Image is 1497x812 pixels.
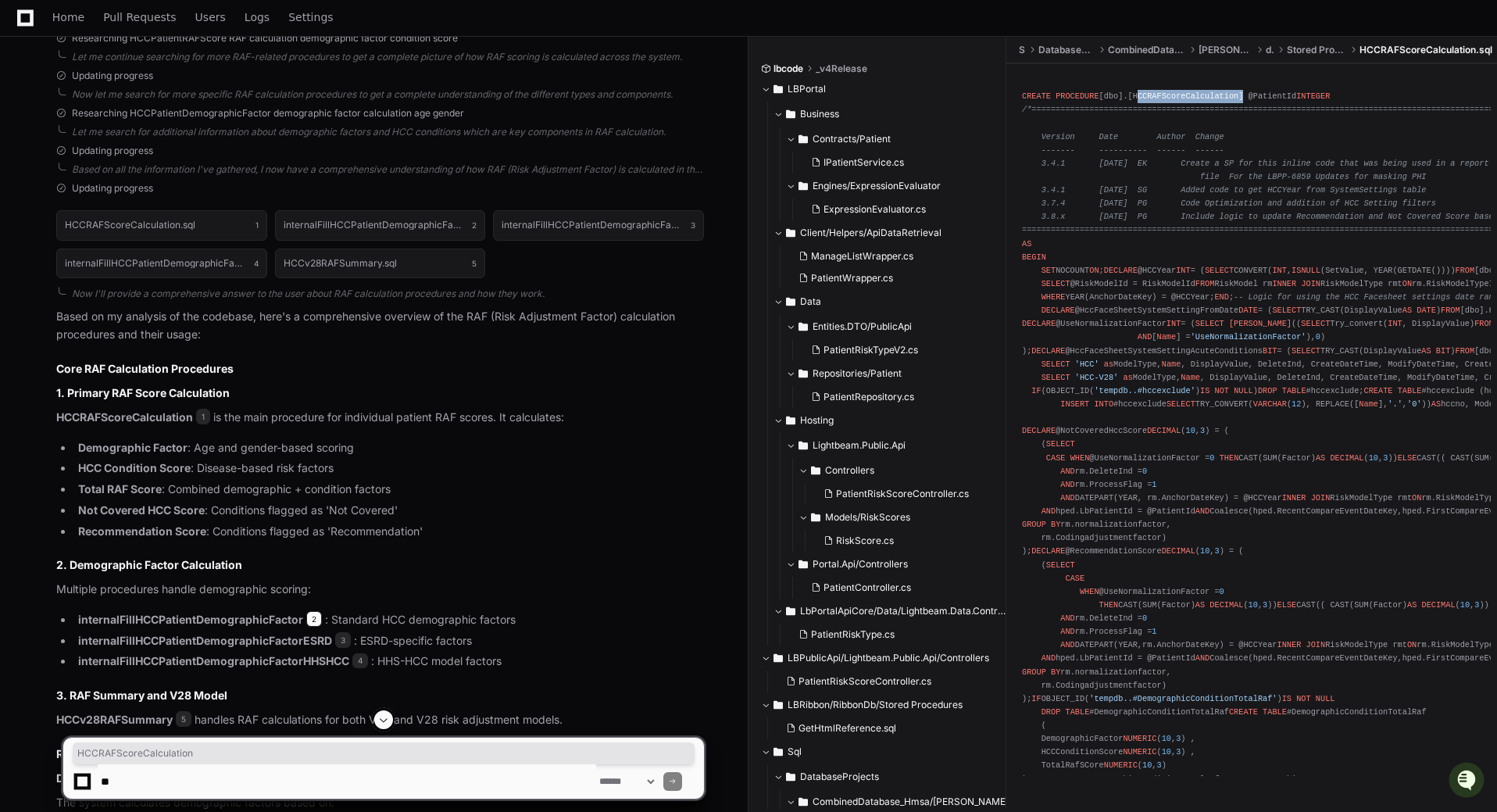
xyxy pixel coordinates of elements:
[800,605,1007,617] span: LbPortalApiCore/Data/Lightbeam.Data.Contracts/Entities
[1060,480,1074,489] span: AND
[78,441,188,454] strong: Demographic Factor
[811,461,820,480] svg: Directory
[73,502,704,520] li: : Conditions flagged as 'Not Covered'
[1094,399,1113,409] span: INTO
[1229,707,1258,717] span: CREATE
[799,555,808,574] svg: Directory
[1253,399,1287,409] span: VARCHAR
[56,688,704,703] h3: 3. RAF Summary and V28 Model
[811,508,820,527] svg: Directory
[1272,279,1296,288] span: INNER
[72,182,153,195] span: Updating progress
[788,699,963,711] span: LBRibbon/RibbonDb/Stored Procedures
[73,460,704,478] li: : Disease-based risk factors
[1108,44,1186,56] span: CombinedDatabaseNew
[1209,600,1243,610] span: DECIMAL
[56,361,704,377] h2: Core RAF Calculation Procedures
[1056,91,1099,101] span: PROCEDURE
[786,105,795,123] svg: Directory
[1296,91,1330,101] span: INTEGER
[72,163,704,176] div: Based on all the information I've gathered, I now have a comprehensive understanding of how RAF (...
[786,173,1007,199] button: Engines/ExpressionEvaluator
[1441,306,1460,315] span: FROM
[780,671,985,692] button: PatientRiskScoreController.cs
[1022,239,1031,249] span: AS
[1041,506,1056,516] span: AND
[774,63,803,75] span: lbcode
[1277,600,1297,610] span: ELSE
[813,133,891,145] span: Contracts/Patient
[78,613,303,626] strong: internalFillHCCPatientDemographicFactor
[799,177,808,195] svg: Directory
[786,224,795,242] svg: Directory
[275,249,486,278] button: HCCv28RAFSummary.sql5
[774,599,1007,624] button: LbPortalApiCore/Data/Lightbeam.Data.Contracts/Entities
[813,439,906,452] span: Lightbeam.Public.Api
[1089,694,1277,703] span: 'tempdb..#DemographicConditionTotalRaf'
[103,13,176,22] span: Pull Requests
[288,13,333,22] span: Settings
[1266,44,1275,56] span: dbo
[1152,627,1156,636] span: 1
[1147,426,1181,435] span: DECIMAL
[1041,653,1056,663] span: AND
[1296,694,1310,703] span: NOT
[1460,600,1470,610] span: 10
[1277,640,1302,649] span: INNER
[1051,667,1060,677] span: BY
[72,126,704,138] div: Let me search for additional information about demographic factors and HCC conditions which are k...
[1195,319,1224,328] span: SELECT
[1094,386,1195,395] span: 'tempdb..#hccexclude'
[1456,346,1475,356] span: FROM
[1080,587,1099,596] span: WHEN
[1287,44,1347,56] span: Stored Procedures
[799,675,931,688] span: PatientRiskScoreController.cs
[110,163,189,176] a: Powered byPylon
[65,220,195,230] h1: HCCRAFScoreCalculation.sql
[284,220,465,230] h1: internalFillHCCPatientDemographicFactor.sql
[811,628,895,641] span: PatientRiskType.cs
[1031,346,1065,356] span: DECLARE
[72,288,704,300] div: Now I'll provide a comprehensive answer to the user about RAF calculation procedures and how they...
[73,632,704,650] li: : ESRD-specific factors
[1185,426,1195,435] span: 10
[56,409,704,427] p: is the main procedure for individual patient RAF scores. It calculates:
[813,320,912,333] span: Entities.DTO/PublicApi
[761,646,995,671] button: LBPublicApi/Lightbeam.Public.Api/Controllers
[255,219,259,231] span: 1
[1436,346,1450,356] span: BIT
[1447,760,1489,803] iframe: Open customer support
[805,199,998,220] button: ExpressionEvaluator.cs
[1060,493,1074,503] span: AND
[1407,640,1417,649] span: ON
[1292,266,1320,275] span: ISNULL
[56,581,704,599] p: Multiple procedures handle demographic scoring:
[786,314,1007,339] button: Entities.DTO/PublicApi
[1089,266,1099,275] span: ON
[56,385,704,401] h3: 1. Primary RAF Score Calculation
[1031,386,1041,395] span: IF
[1167,319,1181,328] span: INT
[155,164,189,176] span: Pylon
[786,552,1007,577] button: Portal.Api/Controllers
[1402,306,1412,315] span: AS
[1292,399,1301,409] span: 12
[1046,439,1075,449] span: SELECT
[77,747,690,760] span: HCCRAFScoreCalculation
[825,511,910,524] span: Models/RiskScores
[1238,306,1258,315] span: DATE
[1474,600,1479,610] span: 3
[1316,332,1320,342] span: 0
[774,220,1007,245] button: Client/Helpers/ApiDataRetrieval
[1214,292,1228,302] span: END
[1229,319,1292,328] span: [PERSON_NAME]
[1046,453,1066,463] span: CASE
[73,439,704,457] li: : Age and gender-based scoring
[78,461,191,474] strong: HCC Condition Score
[800,295,821,308] span: Data
[1181,373,1200,382] span: Name
[1195,653,1209,663] span: AND
[1022,91,1051,101] span: CREATE
[1060,613,1074,623] span: AND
